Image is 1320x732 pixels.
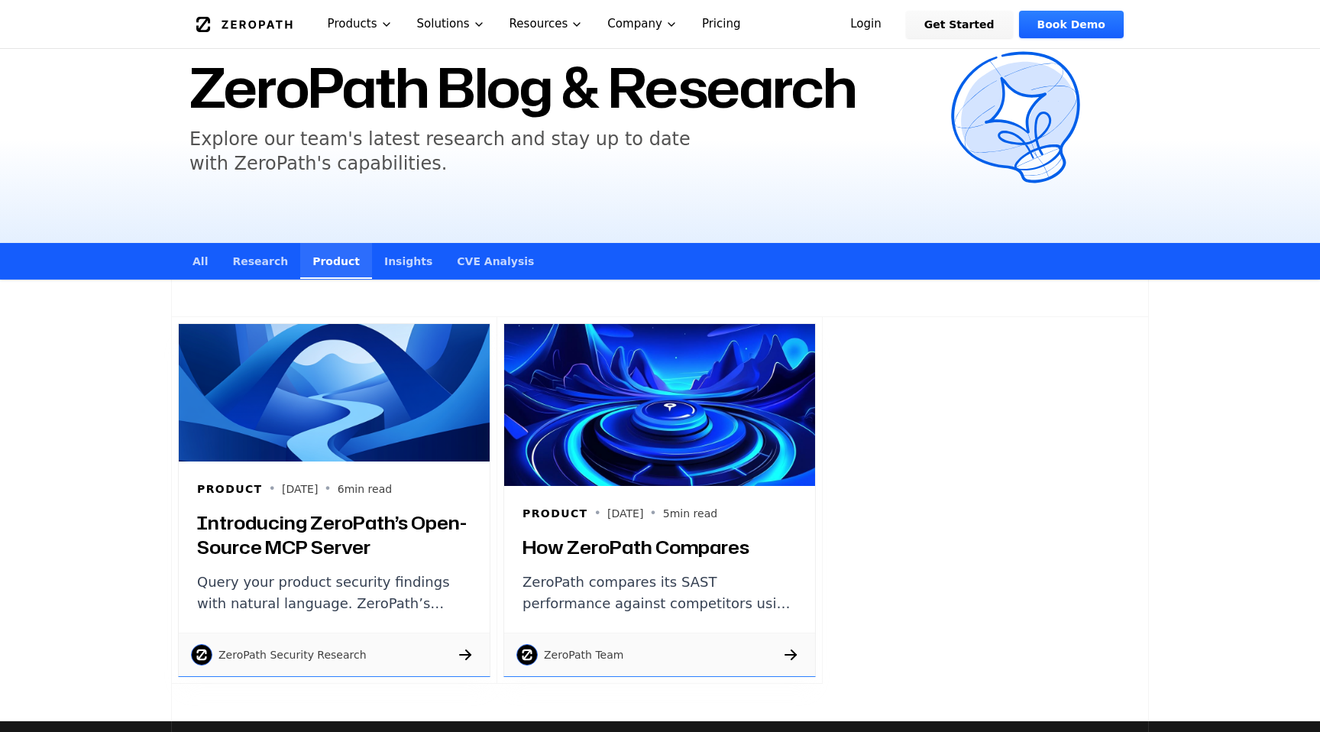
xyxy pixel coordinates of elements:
a: Product [300,243,372,279]
img: Introducing ZeroPath’s Open-Source MCP Server [179,324,490,462]
a: Introducing ZeroPath’s Open-Source MCP ServerProduct•[DATE]•6min readIntroducing ZeroPath’s Open-... [172,317,497,684]
p: ZeroPath Team [544,647,623,662]
a: Insights [372,243,445,279]
a: How ZeroPath ComparesProduct•[DATE]•5min readHow ZeroPath ComparesZeroPath compares its SAST perf... [497,317,823,684]
p: 5 min read [663,506,717,521]
span: • [649,504,656,523]
h6: Product [522,506,588,521]
p: [DATE] [607,506,643,521]
a: All [180,243,220,279]
span: • [324,480,331,498]
p: ZeroPath Security Research [218,647,367,662]
h3: How ZeroPath Compares [522,535,797,559]
h5: Explore our team's latest research and stay up to date with ZeroPath's capabilities. [189,127,703,176]
a: Login [832,11,900,38]
h1: ZeroPath Blog & Research [189,60,931,115]
span: • [594,504,601,523]
img: ZeroPath Security Research [191,644,212,666]
a: Research [220,243,300,279]
p: ZeroPath compares its SAST performance against competitors using the XBOW benchmarks, in a manner... [522,572,797,614]
h6: Product [197,481,263,497]
img: ZeroPath Team [516,644,538,666]
span: • [269,480,276,498]
p: 6 min read [338,481,392,497]
a: CVE Analysis [445,243,546,279]
p: [DATE] [282,481,318,497]
a: Book Demo [1019,11,1124,38]
h3: Introducing ZeroPath’s Open-Source MCP Server [197,510,471,559]
p: Query your product security findings with natural language. ZeroPath’s open-source MCP server int... [197,572,471,614]
img: How ZeroPath Compares [504,324,815,486]
a: Get Started [906,11,1013,38]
